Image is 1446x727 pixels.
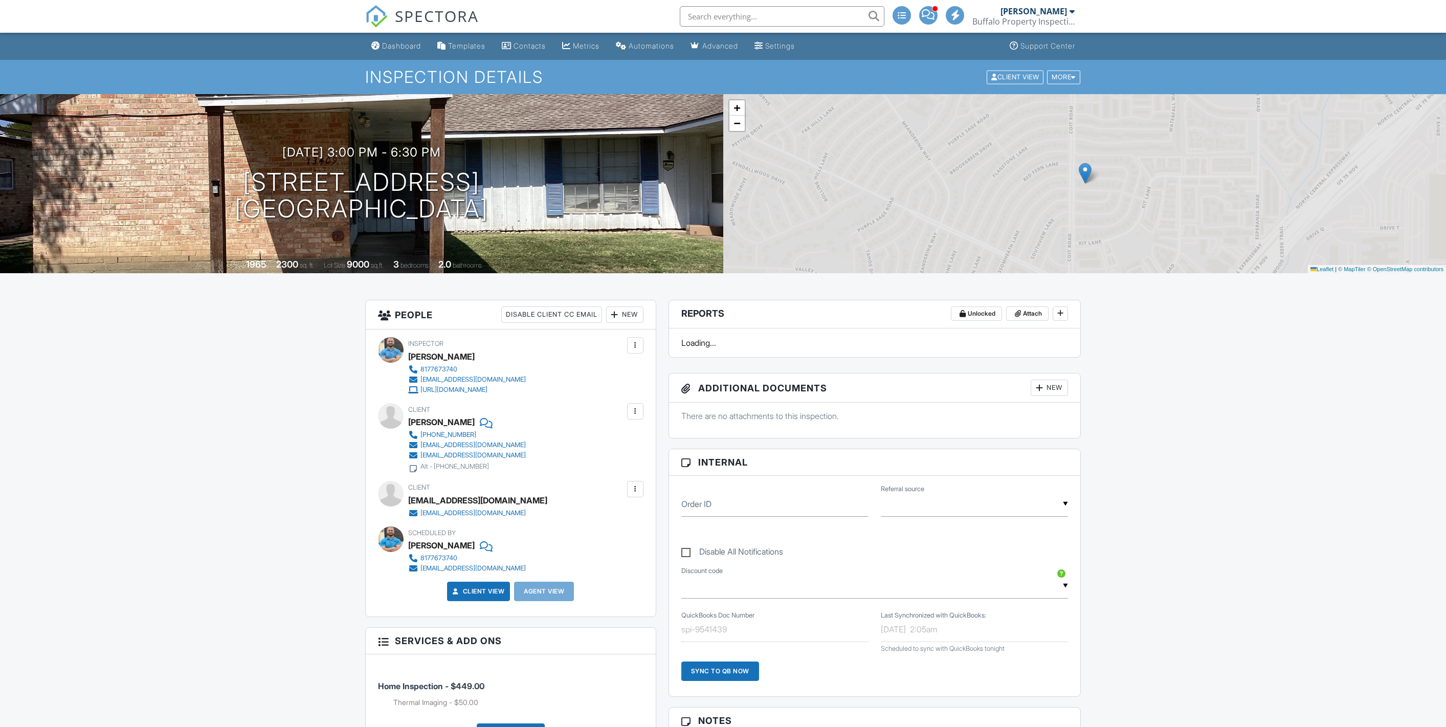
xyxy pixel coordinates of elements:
[408,385,526,395] a: [URL][DOMAIN_NAME]
[408,493,547,508] div: [EMAIL_ADDRESS][DOMAIN_NAME]
[1020,41,1075,50] div: Support Center
[366,300,656,329] h3: People
[408,430,526,440] a: [PHONE_NUMBER]
[378,662,643,715] li: Service: Home Inspection
[881,484,924,494] label: Referral source
[420,451,526,459] div: [EMAIL_ADDRESS][DOMAIN_NAME]
[451,586,505,597] a: Client View
[347,259,369,270] div: 9000
[408,406,430,413] span: Client
[408,538,475,553] div: [PERSON_NAME]
[501,306,602,323] div: Disable Client CC Email
[881,645,1005,652] span: Scheduled to sync with QuickBooks tonight
[681,498,711,510] label: Order ID
[1079,163,1092,184] img: Marker
[408,364,526,374] a: 8177673740
[986,73,1046,80] a: Client View
[371,261,384,269] span: sq.ft.
[681,611,754,620] label: QuickBooks Doc Number
[365,14,479,35] a: SPECTORA
[453,261,482,269] span: bathrooms
[438,259,451,270] div: 2.0
[395,5,479,27] span: SPECTORA
[433,37,490,56] a: Templates
[408,414,475,430] div: [PERSON_NAME]
[681,662,759,681] div: Sync to QB Now
[881,611,986,620] label: Last Synchronized with QuickBooks:
[498,37,550,56] a: Contacts
[987,70,1043,84] div: Client View
[378,681,484,691] span: Home Inspection - $449.00
[365,68,1081,86] h1: Inspection Details
[733,101,740,114] span: +
[408,450,526,460] a: [EMAIL_ADDRESS][DOMAIN_NAME]
[382,41,421,50] div: Dashboard
[629,41,674,50] div: Automations
[324,261,345,269] span: Lot Size
[408,529,456,537] span: Scheduled By
[612,37,678,56] a: Automations (Advanced)
[408,508,539,518] a: [EMAIL_ADDRESS][DOMAIN_NAME]
[765,41,795,50] div: Settings
[408,563,526,574] a: [EMAIL_ADDRESS][DOMAIN_NAME]
[1367,266,1443,272] a: © OpenStreetMap contributors
[420,365,457,373] div: 8177673740
[420,509,526,517] div: [EMAIL_ADDRESS][DOMAIN_NAME]
[681,566,723,576] label: Discount code
[408,374,526,385] a: [EMAIL_ADDRESS][DOMAIN_NAME]
[367,37,425,56] a: Dashboard
[408,483,430,491] span: Client
[558,37,604,56] a: Metrics
[680,6,884,27] input: Search everything...
[300,261,314,269] span: sq. ft.
[733,117,740,129] span: −
[729,116,745,131] a: Zoom out
[681,410,1069,422] p: There are no attachments to this inspection.
[750,37,799,56] a: Settings
[1335,266,1337,272] span: |
[702,41,738,50] div: Advanced
[246,259,266,270] div: 1965
[420,564,526,572] div: [EMAIL_ADDRESS][DOMAIN_NAME]
[282,145,441,159] h3: [DATE] 3:00 pm - 6:30 pm
[1031,380,1068,396] div: New
[408,340,443,347] span: Inspector
[1006,37,1079,56] a: Support Center
[1047,70,1080,84] div: More
[669,449,1081,476] h3: Internal
[393,259,399,270] div: 3
[235,169,488,223] h1: [STREET_ADDRESS] [GEOGRAPHIC_DATA]
[408,440,526,450] a: [EMAIL_ADDRESS][DOMAIN_NAME]
[669,373,1081,403] h3: Additional Documents
[606,306,643,323] div: New
[1310,266,1333,272] a: Leaflet
[420,554,457,562] div: 8177673740
[420,431,476,439] div: [PHONE_NUMBER]
[448,41,485,50] div: Templates
[420,376,526,384] div: [EMAIL_ADDRESS][DOMAIN_NAME]
[408,349,475,364] div: [PERSON_NAME]
[681,547,783,560] label: Disable All Notifications
[420,386,487,394] div: [URL][DOMAIN_NAME]
[1338,266,1366,272] a: © MapTiler
[233,261,244,269] span: Built
[420,441,526,449] div: [EMAIL_ADDRESS][DOMAIN_NAME]
[573,41,599,50] div: Metrics
[276,259,298,270] div: 2300
[408,553,526,563] a: 8177673740
[514,41,546,50] div: Contacts
[972,16,1075,27] div: Buffalo Property Inspections
[420,462,489,471] div: Alt - [PHONE_NUMBER]
[365,5,388,28] img: The Best Home Inspection Software - Spectora
[401,261,429,269] span: bedrooms
[729,100,745,116] a: Zoom in
[686,37,742,56] a: Advanced
[1000,6,1067,16] div: [PERSON_NAME]
[366,628,656,654] h3: Services & Add ons
[393,697,643,708] li: Add on: Thermal Imaging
